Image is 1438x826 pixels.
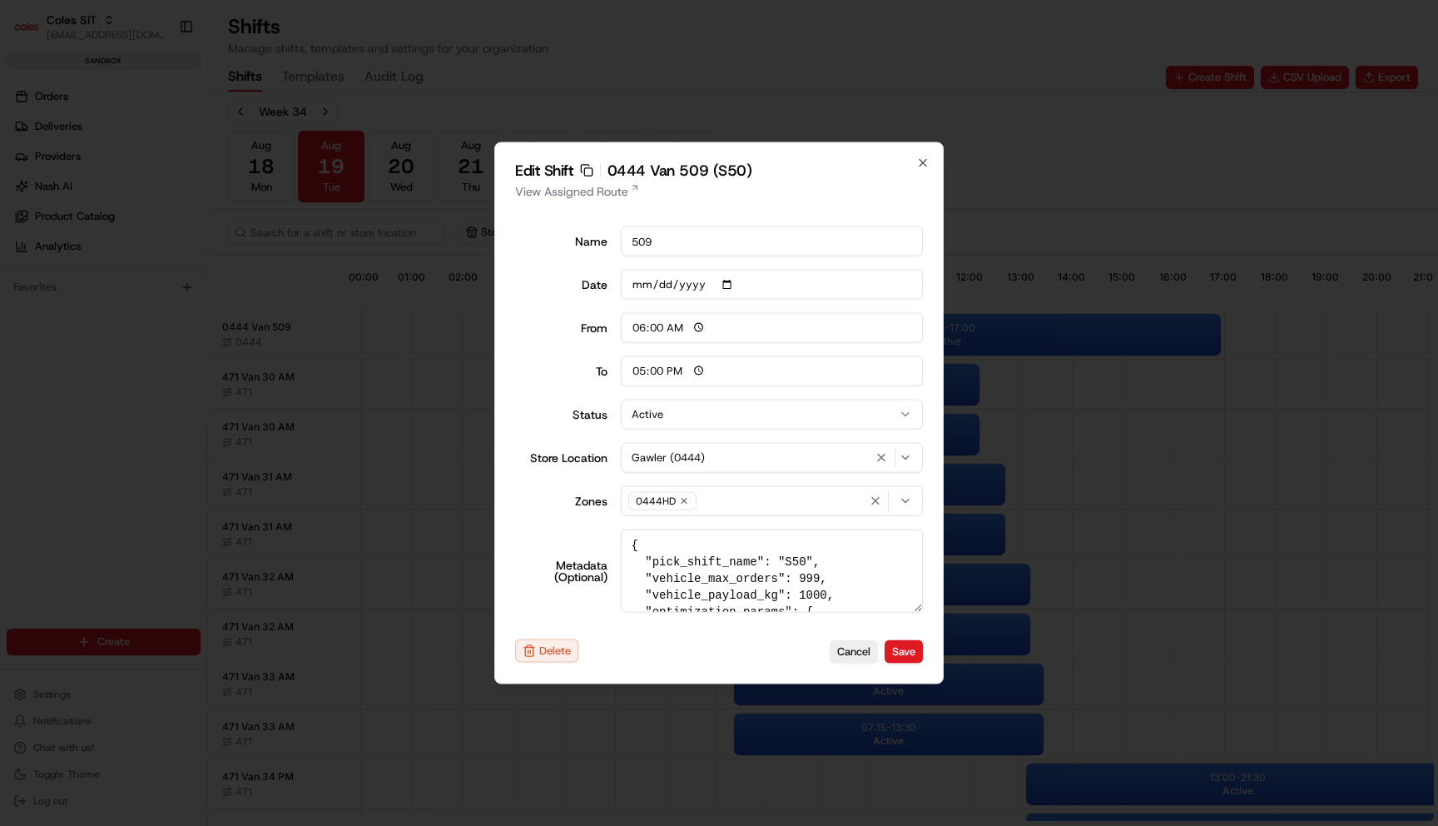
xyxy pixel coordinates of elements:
div: 📗 [17,243,30,256]
span: Gawler (0444) [632,450,705,465]
div: From [515,322,607,334]
label: Store Location [515,452,607,464]
button: Cancel [830,639,878,663]
a: 💻API Documentation [134,235,274,265]
img: Nash [17,17,50,50]
label: Status [515,409,607,420]
h2: Edit Shift [515,163,923,178]
p: Welcome 👋 [17,67,303,93]
span: 0444 Van 509 (S50) [607,163,752,178]
button: Save [885,639,923,663]
a: 📗Knowledge Base [10,235,134,265]
label: Metadata (Optional) [515,560,607,583]
input: Shift name [621,226,924,256]
div: 💻 [141,243,154,256]
input: Clear [43,107,275,125]
span: Knowledge Base [33,241,127,258]
button: Delete [515,639,578,663]
button: Gawler (0444) [621,443,924,473]
img: 1736555255976-a54dd68f-1ca7-489b-9aae-adbdc363a1c4 [17,159,47,189]
span: API Documentation [157,241,267,258]
span: 0444HD [636,495,676,508]
textarea: { "pick_shift_name": "S50", "vehicle_max_orders": 999, "vehicle_payload_kg": 1000, "optimization_... [621,530,924,613]
label: Name [515,236,607,247]
div: Start new chat [57,159,273,176]
span: Pylon [166,282,201,295]
div: We're available if you need us! [57,176,211,189]
label: Date [515,279,607,291]
a: Powered byPylon [117,281,201,295]
a: View Assigned Route [515,183,923,200]
button: Start new chat [283,164,303,184]
label: Zones [515,495,607,507]
button: 0444HD [621,486,924,516]
div: To [515,366,607,377]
